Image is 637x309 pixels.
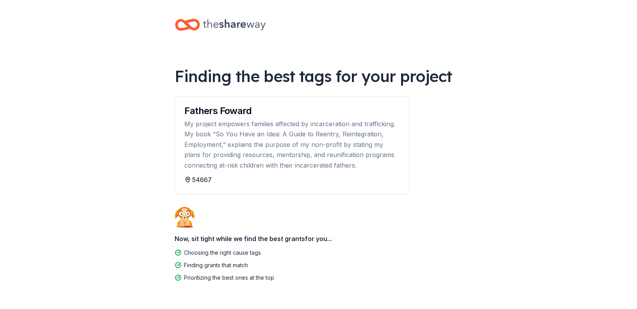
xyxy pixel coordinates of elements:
div: Fathers Foward [185,106,400,116]
div: Now, sit tight while we find the best grants for you... [175,231,462,246]
div: Finding grants that match [184,261,248,270]
div: Choosing the right cause tags [184,248,261,257]
div: My project empowers families affected by incarceration and trafficking. My book “So You Have an I... [185,119,400,170]
div: Finding the best tags for your project [175,65,462,87]
div: Prioritizing the best ones at the top [184,273,275,282]
img: Dog waiting patiently [175,207,194,228]
div: 54667 [185,175,400,184]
